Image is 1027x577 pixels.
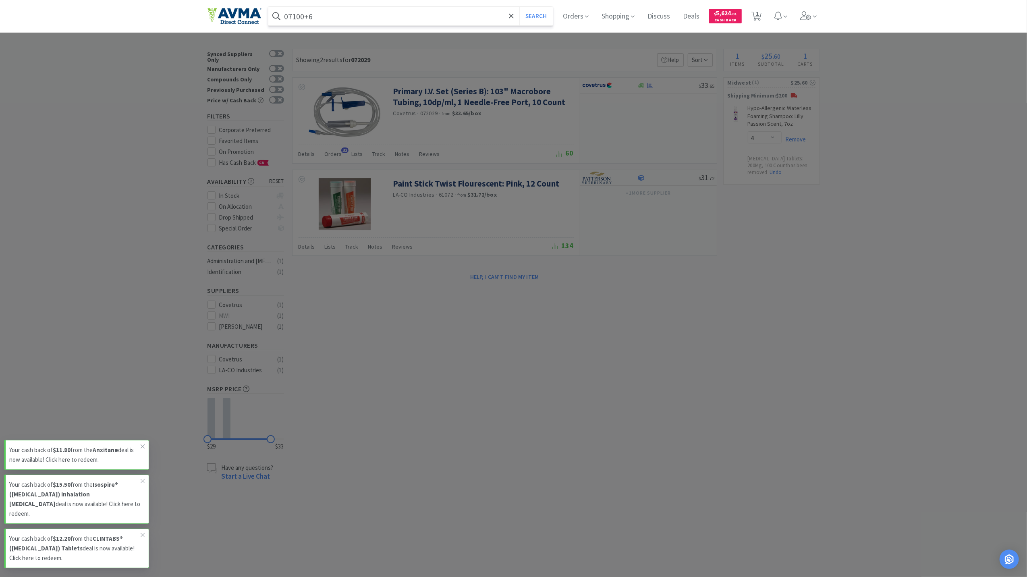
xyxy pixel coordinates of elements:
[9,445,141,465] p: Your cash back of from the deal is now available! Click here to redeem.
[53,481,71,488] strong: $15.50
[680,13,703,20] a: Deals
[53,446,71,454] strong: $11.80
[519,7,553,25] button: Search
[1000,550,1019,569] div: Open Intercom Messenger
[93,446,118,454] strong: Anxitane
[9,480,141,519] p: Your cash back of from the deal is now available! Click here to redeem.
[53,535,71,542] strong: $12.20
[9,534,141,563] p: Your cash back of from the deal is now available! Click here to redeem.
[731,11,737,17] span: . 01
[709,5,742,27] a: $5,624.01Cash Back
[714,9,737,17] span: 5,624
[268,7,553,25] input: Search by item, sku, manufacturer, ingredient, size...
[714,11,716,17] span: $
[748,14,765,21] a: 1
[714,18,737,23] span: Cash Back
[644,13,673,20] a: Discuss
[9,481,118,508] strong: Isospire® ([MEDICAL_DATA]) Inhalation [MEDICAL_DATA]
[207,8,261,25] img: e4e33dab9f054f5782a47901c742baa9_102.png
